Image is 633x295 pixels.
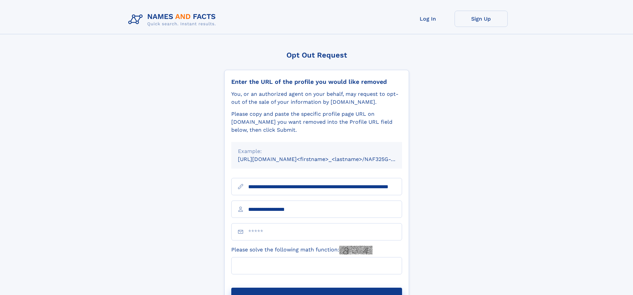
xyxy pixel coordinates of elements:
[455,11,508,27] a: Sign Up
[401,11,455,27] a: Log In
[231,78,402,85] div: Enter the URL of the profile you would like removed
[231,90,402,106] div: You, or an authorized agent on your behalf, may request to opt-out of the sale of your informatio...
[231,246,372,254] label: Please solve the following math function:
[238,156,415,162] small: [URL][DOMAIN_NAME]<firstname>_<lastname>/NAF325G-xxxxxxxx
[224,51,409,59] div: Opt Out Request
[126,11,221,29] img: Logo Names and Facts
[238,147,395,155] div: Example:
[231,110,402,134] div: Please copy and paste the specific profile page URL on [DOMAIN_NAME] you want removed into the Pr...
